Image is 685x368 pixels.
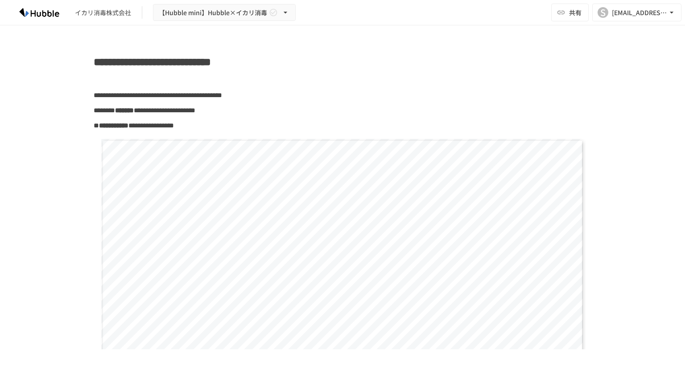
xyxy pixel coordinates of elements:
div: S [598,7,608,18]
div: イカリ消毒株式会社 [75,8,131,17]
button: S[EMAIL_ADDRESS][DOMAIN_NAME] [592,4,681,21]
button: 【Hubble mini】Hubble×イカリ消毒 [153,4,296,21]
span: 【Hubble mini】Hubble×イカリ消毒 [159,7,267,18]
span: 共有 [569,8,582,17]
div: [EMAIL_ADDRESS][DOMAIN_NAME] [612,7,667,18]
button: 共有 [551,4,589,21]
img: HzDRNkGCf7KYO4GfwKnzITak6oVsp5RHeZBEM1dQFiQ [11,5,68,20]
